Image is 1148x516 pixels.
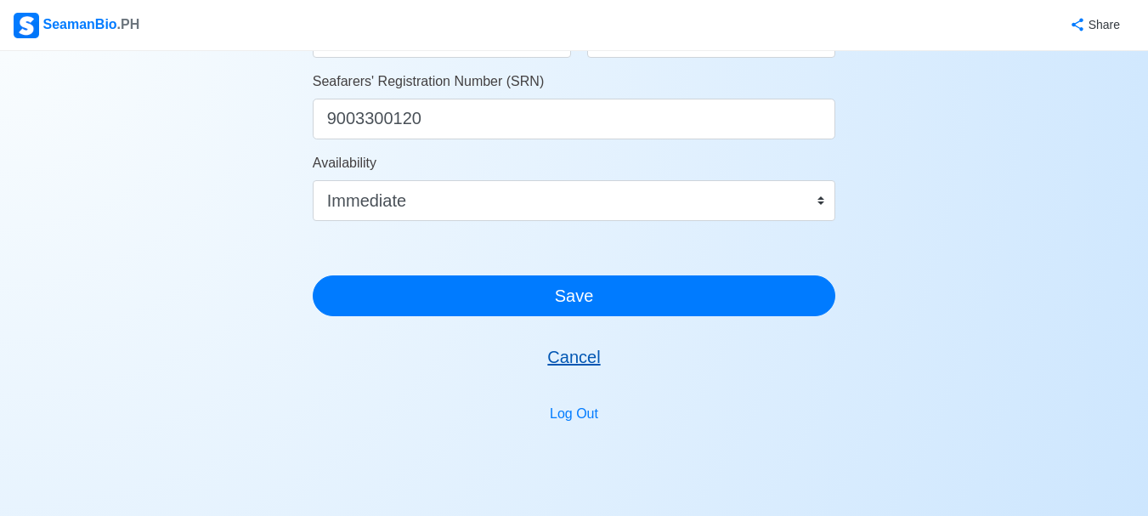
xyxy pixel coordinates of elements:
input: ex. 1234567890 [313,99,836,139]
img: Logo [14,13,39,38]
span: Seafarers' Registration Number (SRN) [313,74,544,88]
label: Availability [313,153,376,173]
button: Log Out [539,398,609,430]
div: SeamanBio [14,13,139,38]
button: Share [1053,9,1134,42]
button: Save [313,275,836,316]
span: .PH [117,17,140,31]
button: Cancel [313,337,836,377]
